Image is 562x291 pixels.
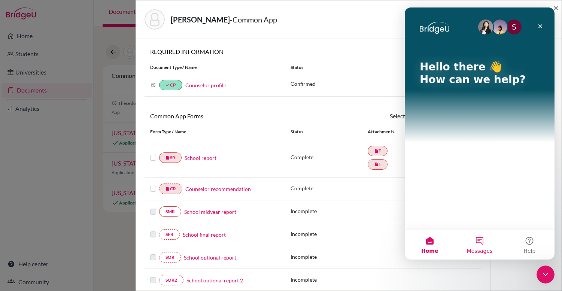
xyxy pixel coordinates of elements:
[184,254,236,261] a: School optional report
[185,185,251,193] a: Counselor recommendation
[537,266,555,284] iframe: Intercom live chat
[165,83,170,87] i: done
[159,152,182,163] a: insert_drive_fileSR
[291,207,368,215] p: Incomplete
[291,276,368,284] p: Incomplete
[368,146,388,156] a: insert_drive_fileT
[159,229,180,240] a: SFR
[291,128,368,135] div: Status
[230,15,277,24] span: - Common App
[368,128,414,135] div: Attachments
[186,276,243,284] a: School optional report 2
[145,48,482,55] h6: REQUIRED INFORMATION
[313,112,482,121] div: Select common app forms to send
[553,3,559,12] button: Close
[145,64,285,71] div: Document Type / Name
[165,187,170,191] i: insert_drive_file
[374,162,379,167] i: insert_drive_file
[171,15,230,24] strong: [PERSON_NAME]
[368,159,388,170] a: insert_drive_fileT
[285,64,482,71] div: Status
[185,154,216,162] a: School report
[291,253,368,261] p: Incomplete
[159,184,182,194] a: insert_drive_fileCR
[159,275,183,285] a: SOR2
[185,82,226,88] a: Counselor profile
[405,7,555,260] iframe: Intercom live chat
[291,184,368,192] p: Complete
[165,155,170,160] i: insert_drive_file
[374,149,379,153] i: insert_drive_file
[291,230,368,238] p: Incomplete
[159,206,181,217] a: SMR
[145,112,313,119] h6: Common App Forms
[183,231,226,239] a: School final report
[291,80,476,88] p: Confirmed
[145,128,285,135] div: Form Type / Name
[553,2,559,13] span: ×
[159,80,182,90] a: doneCP
[184,208,236,216] a: School midyear report
[159,252,181,263] a: SOR
[291,153,368,161] p: Complete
